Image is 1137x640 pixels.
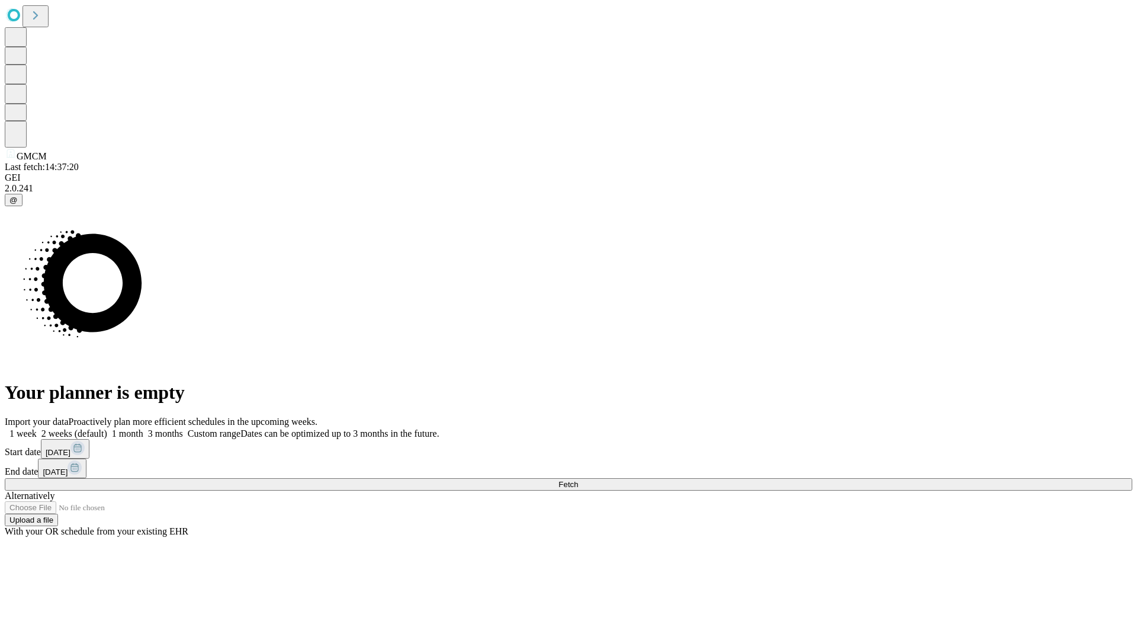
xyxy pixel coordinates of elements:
[5,194,23,206] button: @
[5,183,1132,194] div: 2.0.241
[46,448,70,457] span: [DATE]
[5,459,1132,478] div: End date
[558,480,578,489] span: Fetch
[41,428,107,439] span: 2 weeks (default)
[5,478,1132,491] button: Fetch
[38,459,86,478] button: [DATE]
[148,428,183,439] span: 3 months
[69,417,317,427] span: Proactively plan more efficient schedules in the upcoming weeks.
[5,382,1132,404] h1: Your planner is empty
[5,439,1132,459] div: Start date
[41,439,89,459] button: [DATE]
[5,491,54,501] span: Alternatively
[9,196,18,204] span: @
[5,417,69,427] span: Import your data
[5,526,188,536] span: With your OR schedule from your existing EHR
[9,428,37,439] span: 1 week
[112,428,143,439] span: 1 month
[43,468,68,476] span: [DATE]
[17,151,47,161] span: GMCM
[5,172,1132,183] div: GEI
[240,428,439,439] span: Dates can be optimized up to 3 months in the future.
[5,162,79,172] span: Last fetch: 14:37:20
[5,514,58,526] button: Upload a file
[188,428,240,439] span: Custom range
